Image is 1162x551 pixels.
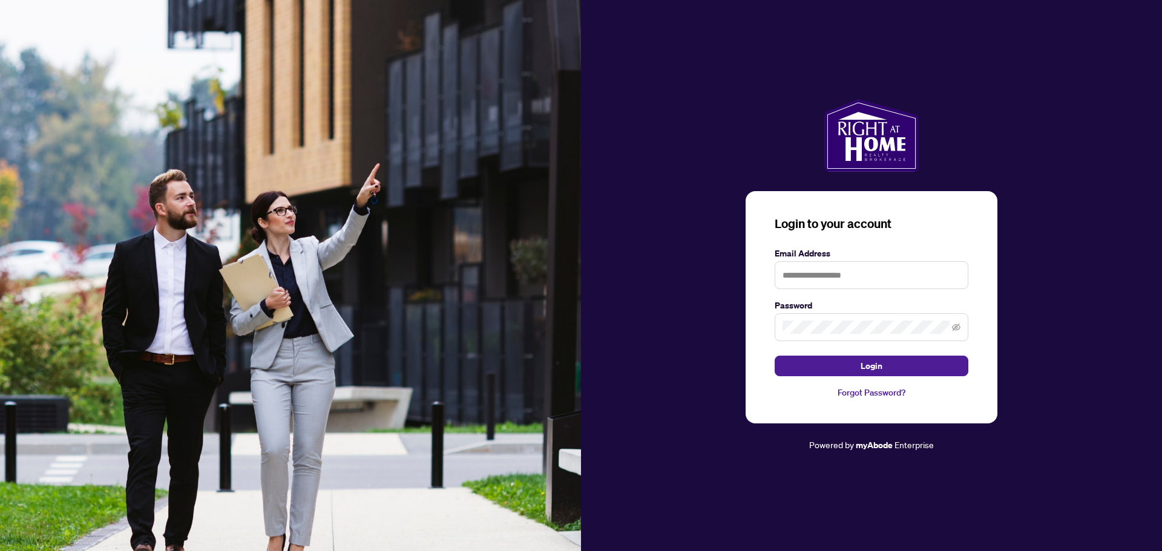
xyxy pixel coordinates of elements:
button: Login [775,356,968,376]
label: Email Address [775,247,968,260]
a: Forgot Password? [775,386,968,399]
span: Powered by [809,439,854,450]
a: myAbode [856,439,893,452]
h3: Login to your account [775,215,968,232]
label: Password [775,299,968,312]
span: Enterprise [894,439,934,450]
img: ma-logo [824,99,918,172]
span: Login [861,356,882,376]
span: eye-invisible [952,323,960,331]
